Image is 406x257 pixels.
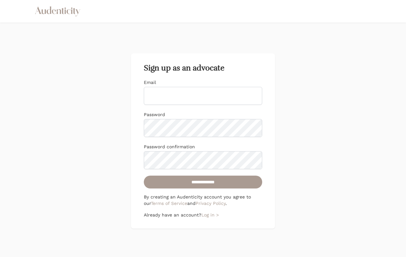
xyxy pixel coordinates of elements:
label: Email [144,80,156,85]
h2: Sign up as an advocate [144,64,262,73]
label: Password confirmation [144,144,195,149]
a: Privacy Policy [196,201,226,206]
p: Already have an account? [144,212,262,218]
label: Password [144,112,165,117]
a: Log in > [201,212,219,217]
p: By creating an Audenticity account you agree to our and . [144,194,262,207]
a: Terms of Service [151,201,187,206]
